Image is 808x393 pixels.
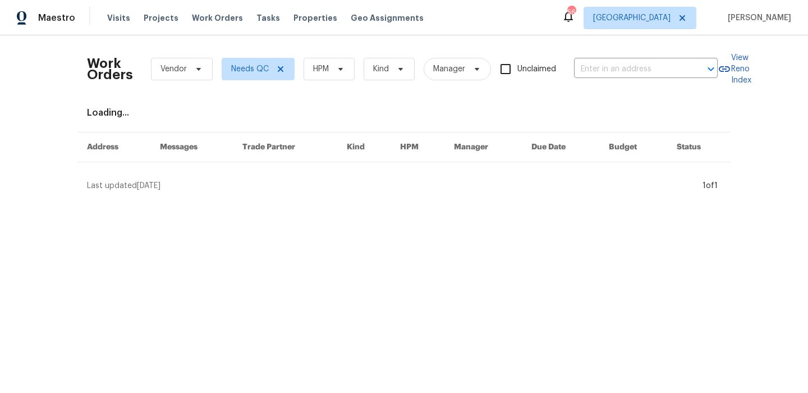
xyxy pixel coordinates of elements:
span: HPM [313,63,329,75]
th: HPM [391,132,445,162]
button: Open [703,61,719,77]
span: Projects [144,12,178,24]
span: Properties [293,12,337,24]
span: Needs QC [231,63,269,75]
span: Unclaimed [517,63,556,75]
span: Manager [433,63,465,75]
span: Visits [107,12,130,24]
span: Geo Assignments [351,12,424,24]
span: [PERSON_NAME] [723,12,791,24]
th: Address [78,132,151,162]
span: Tasks [256,14,280,22]
h2: Work Orders [87,58,133,80]
th: Kind [338,132,391,162]
span: Work Orders [192,12,243,24]
div: 56 [567,7,575,18]
span: Kind [373,63,389,75]
th: Due Date [522,132,600,162]
th: Messages [151,132,233,162]
span: Maestro [38,12,75,24]
th: Budget [600,132,668,162]
span: Vendor [160,63,187,75]
th: Trade Partner [233,132,338,162]
span: [GEOGRAPHIC_DATA] [593,12,671,24]
th: Status [668,132,730,162]
div: Loading... [87,107,721,118]
div: Last updated [87,180,699,191]
a: View Reno Index [718,52,751,86]
input: Enter in an address [574,61,686,78]
th: Manager [445,132,522,162]
span: [DATE] [137,182,160,190]
div: 1 of 1 [703,180,718,191]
